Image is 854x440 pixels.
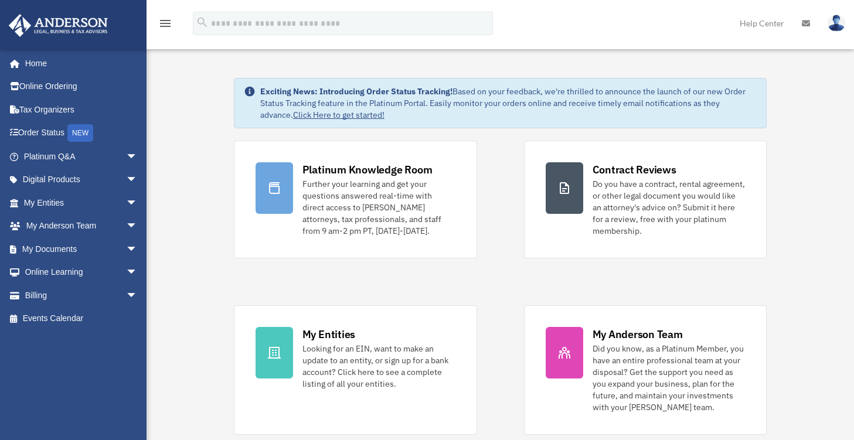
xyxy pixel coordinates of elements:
[8,145,155,168] a: Platinum Q&Aarrow_drop_down
[5,14,111,37] img: Anderson Advisors Platinum Portal
[302,178,455,237] div: Further your learning and get your questions answered real-time with direct access to [PERSON_NAM...
[8,168,155,192] a: Digital Productsarrow_drop_down
[8,98,155,121] a: Tax Organizers
[126,214,149,238] span: arrow_drop_down
[593,178,746,237] div: Do you have a contract, rental agreement, or other legal document you would like an attorney's ad...
[8,307,155,330] a: Events Calendar
[293,110,385,120] a: Click Here to get started!
[126,284,149,308] span: arrow_drop_down
[126,237,149,261] span: arrow_drop_down
[8,214,155,238] a: My Anderson Teamarrow_drop_down
[8,237,155,261] a: My Documentsarrow_drop_down
[234,141,477,258] a: Platinum Knowledge Room Further your learning and get your questions answered real-time with dire...
[828,15,845,32] img: User Pic
[126,261,149,285] span: arrow_drop_down
[8,52,149,75] a: Home
[67,124,93,142] div: NEW
[234,305,477,435] a: My Entities Looking for an EIN, want to make an update to an entity, or sign up for a bank accoun...
[196,16,209,29] i: search
[158,16,172,30] i: menu
[302,327,355,342] div: My Entities
[302,343,455,390] div: Looking for an EIN, want to make an update to an entity, or sign up for a bank account? Click her...
[8,121,155,145] a: Order StatusNEW
[126,145,149,169] span: arrow_drop_down
[8,284,155,307] a: Billingarrow_drop_down
[126,168,149,192] span: arrow_drop_down
[524,141,767,258] a: Contract Reviews Do you have a contract, rental agreement, or other legal document you would like...
[260,86,452,97] strong: Exciting News: Introducing Order Status Tracking!
[593,343,746,413] div: Did you know, as a Platinum Member, you have an entire professional team at your disposal? Get th...
[8,261,155,284] a: Online Learningarrow_drop_down
[302,162,433,177] div: Platinum Knowledge Room
[593,162,676,177] div: Contract Reviews
[260,86,757,121] div: Based on your feedback, we're thrilled to announce the launch of our new Order Status Tracking fe...
[158,21,172,30] a: menu
[593,327,683,342] div: My Anderson Team
[524,305,767,435] a: My Anderson Team Did you know, as a Platinum Member, you have an entire professional team at your...
[126,191,149,215] span: arrow_drop_down
[8,75,155,98] a: Online Ordering
[8,191,155,214] a: My Entitiesarrow_drop_down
